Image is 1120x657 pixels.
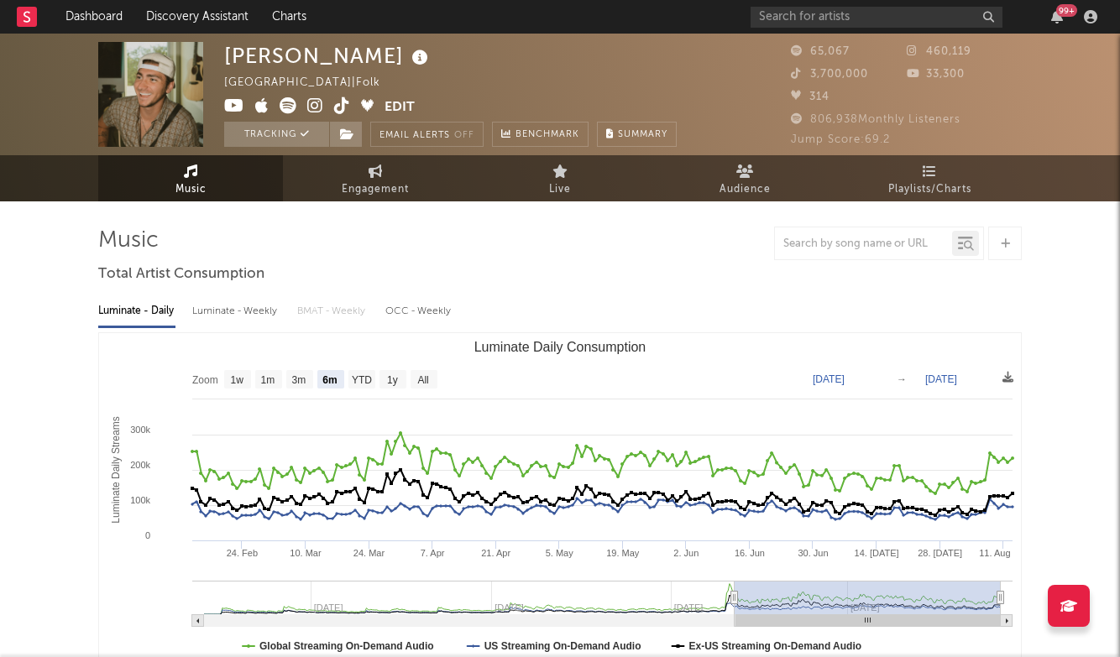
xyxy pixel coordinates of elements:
text: 3m [292,374,306,386]
a: Playlists/Charts [837,155,1022,201]
text: 300k [130,425,150,435]
button: Summary [597,122,677,147]
text: Luminate Daily Streams [110,416,122,523]
text: [DATE] [925,373,957,385]
text: 11. Aug [979,548,1010,558]
a: Live [468,155,652,201]
text: 21. Apr [481,548,510,558]
text: 16. Jun [735,548,765,558]
text: 1m [261,374,275,386]
text: Ex-US Streaming On-Demand Audio [689,640,862,652]
span: 33,300 [907,69,965,80]
em: Off [454,131,474,140]
span: 806,938 Monthly Listeners [791,114,960,125]
text: All [417,374,428,386]
button: Email AlertsOff [370,122,484,147]
div: OCC - Weekly [385,297,453,326]
div: Luminate - Weekly [192,297,280,326]
text: 5. May [546,548,574,558]
input: Search for artists [751,7,1002,28]
span: 3,700,000 [791,69,868,80]
div: Luminate - Daily [98,297,175,326]
span: Playlists/Charts [888,180,971,200]
text: 200k [130,460,150,470]
span: Summary [618,130,667,139]
text: 6m [322,374,337,386]
span: 314 [791,91,830,102]
text: 28. [DATE] [918,548,962,558]
text: 19. May [606,548,640,558]
text: Luminate Daily Consumption [474,340,646,354]
text: [DATE] [813,373,845,385]
span: Total Artist Consumption [98,264,264,284]
button: Edit [385,97,415,118]
text: 0 [145,530,150,540]
span: 65,067 [791,46,850,57]
button: Tracking [224,122,329,147]
span: Jump Score: 69.2 [791,134,890,145]
div: 99 + [1056,4,1077,17]
button: 99+ [1051,10,1063,23]
text: → [897,373,907,385]
span: Benchmark [516,125,579,145]
text: 2. Jun [673,548,699,558]
div: [PERSON_NAME] [224,42,432,70]
text: Zoom [192,374,218,386]
text: US Streaming On-Demand Audio [484,640,641,652]
text: 1w [231,374,244,386]
a: Music [98,155,283,201]
a: Engagement [283,155,468,201]
a: Audience [652,155,837,201]
text: 100k [130,495,150,505]
span: Live [549,180,571,200]
div: [GEOGRAPHIC_DATA] | Folk [224,73,400,93]
text: Global Streaming On-Demand Audio [259,640,434,652]
text: 14. [DATE] [855,548,899,558]
text: 24. Mar [353,548,385,558]
span: 460,119 [907,46,971,57]
text: 24. Feb [227,548,258,558]
input: Search by song name or URL [775,237,952,251]
span: Engagement [342,180,409,200]
text: 7. Apr [421,548,445,558]
text: 1y [387,374,398,386]
text: 10. Mar [290,548,322,558]
a: Benchmark [492,122,589,147]
text: 30. Jun [798,548,828,558]
text: YTD [352,374,372,386]
span: Audience [720,180,771,200]
span: Music [175,180,207,200]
